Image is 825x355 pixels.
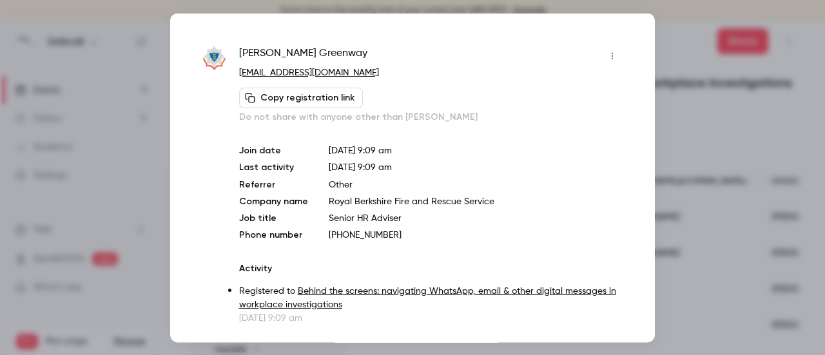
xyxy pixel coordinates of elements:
p: Senior HR Adviser [329,211,623,224]
p: Referrer [239,178,308,191]
p: Last activity [239,160,308,174]
p: Royal Berkshire Fire and Rescue Service [329,195,623,207]
p: Activity [239,262,623,274]
p: Job title [239,211,308,224]
p: Do not share with anyone other than [PERSON_NAME] [239,110,623,123]
img: rbfrs.co.uk [202,46,226,70]
p: Company name [239,195,308,207]
a: Behind the screens: navigating WhatsApp, email & other digital messages in workplace investigations [239,286,616,309]
p: [DATE] 9:09 am [239,311,623,324]
p: [DATE] 9:09 am [329,144,623,157]
span: [DATE] 9:09 am [329,162,392,171]
p: Registered to [239,284,623,311]
p: Join date [239,144,308,157]
p: [PHONE_NUMBER] [329,228,623,241]
p: Phone number [239,228,308,241]
a: [EMAIL_ADDRESS][DOMAIN_NAME] [239,68,379,77]
span: [PERSON_NAME] Greenway [239,45,367,66]
p: Other [329,178,623,191]
button: Copy registration link [239,87,363,108]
